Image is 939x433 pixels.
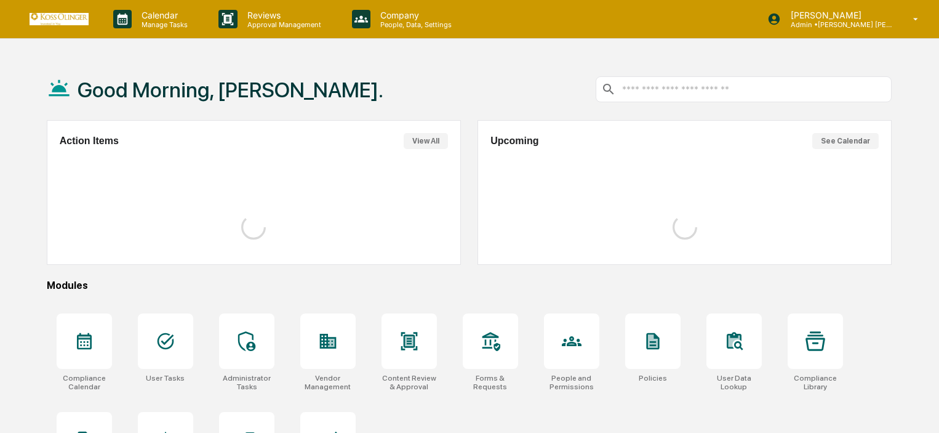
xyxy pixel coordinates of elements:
[132,20,194,29] p: Manage Tasks
[781,20,895,29] p: Admin • [PERSON_NAME] [PERSON_NAME] Consulting, LLC
[57,374,112,391] div: Compliance Calendar
[60,136,119,147] h2: Action Items
[639,374,667,382] div: Policies
[544,374,599,391] div: People and Permissions
[370,10,458,20] p: Company
[382,374,437,391] div: Content Review & Approval
[146,374,185,382] div: User Tasks
[788,374,843,391] div: Compliance Library
[219,374,274,391] div: Administrator Tasks
[238,10,327,20] p: Reviews
[300,374,356,391] div: Vendor Management
[370,20,458,29] p: People, Data, Settings
[490,136,538,147] h2: Upcoming
[812,133,879,149] button: See Calendar
[78,78,383,102] h1: Good Morning, [PERSON_NAME].
[238,20,327,29] p: Approval Management
[781,10,895,20] p: [PERSON_NAME]
[30,13,89,25] img: logo
[404,133,448,149] button: View All
[706,374,762,391] div: User Data Lookup
[463,374,518,391] div: Forms & Requests
[47,280,892,291] div: Modules
[132,10,194,20] p: Calendar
